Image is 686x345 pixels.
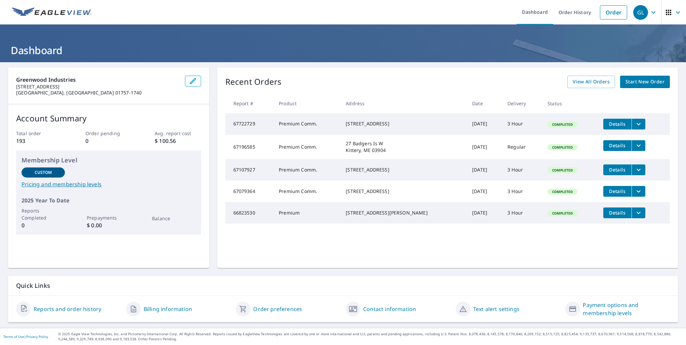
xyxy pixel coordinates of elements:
[3,334,24,339] a: Terms of Use
[548,145,577,150] span: Completed
[16,112,201,124] p: Account Summary
[22,196,196,204] p: 2025 Year To Date
[632,164,645,175] button: filesDropdownBtn-67107927
[502,93,542,113] th: Delivery
[273,93,340,113] th: Product
[58,332,683,342] p: © 2025 Eagle View Technologies, Inc. and Pictometry International Corp. All Rights Reserved. Repo...
[473,305,520,313] a: Text alert settings
[87,214,130,221] p: Prepayments
[603,140,632,151] button: detailsBtn-67196585
[8,43,678,57] h1: Dashboard
[85,130,131,137] p: Order pending
[155,137,201,145] p: $ 100.56
[225,202,274,224] td: 66823530
[467,159,502,181] td: [DATE]
[600,5,627,20] a: Order
[16,84,180,90] p: [STREET_ADDRESS]
[542,93,598,113] th: Status
[346,120,461,127] div: [STREET_ADDRESS]
[467,93,502,113] th: Date
[603,207,632,218] button: detailsBtn-66823530
[607,121,627,127] span: Details
[273,113,340,135] td: Premium Comm.
[603,164,632,175] button: detailsBtn-67107927
[548,168,577,172] span: Completed
[34,305,101,313] a: Reports and order history
[632,207,645,218] button: filesDropdownBtn-66823530
[340,93,467,113] th: Address
[632,140,645,151] button: filesDropdownBtn-67196585
[22,221,65,229] p: 0
[548,211,577,216] span: Completed
[567,76,615,88] a: View All Orders
[273,202,340,224] td: Premium
[346,188,461,195] div: [STREET_ADDRESS]
[633,5,648,20] div: GL
[502,135,542,159] td: Regular
[502,159,542,181] td: 3 Hour
[603,186,632,197] button: detailsBtn-67079364
[548,189,577,194] span: Completed
[363,305,416,313] a: Contact information
[225,113,274,135] td: 67722729
[632,186,645,197] button: filesDropdownBtn-67079364
[548,122,577,127] span: Completed
[583,301,670,317] a: Payment options and membership levels
[85,137,131,145] p: 0
[607,142,627,149] span: Details
[26,334,48,339] a: Privacy Policy
[16,90,180,96] p: [GEOGRAPHIC_DATA], [GEOGRAPHIC_DATA] 01757-1740
[22,207,65,221] p: Reports Completed
[346,140,461,154] div: 27 Badgers Is W Kittery, ME 03904
[502,113,542,135] td: 3 Hour
[225,159,274,181] td: 67107927
[16,76,180,84] p: greenwood industries
[502,181,542,202] td: 3 Hour
[607,166,627,173] span: Details
[3,335,48,339] p: |
[603,119,632,129] button: detailsBtn-67722729
[273,135,340,159] td: Premium Comm.
[225,93,274,113] th: Report #
[16,130,62,137] p: Total order
[225,76,282,88] p: Recent Orders
[502,202,542,224] td: 3 Hour
[573,78,610,86] span: View All Orders
[87,221,130,229] p: $ 0.00
[273,181,340,202] td: Premium Comm.
[625,78,664,86] span: Start New Order
[346,166,461,173] div: [STREET_ADDRESS]
[467,113,502,135] td: [DATE]
[607,188,627,194] span: Details
[467,135,502,159] td: [DATE]
[632,119,645,129] button: filesDropdownBtn-67722729
[16,137,62,145] p: 193
[273,159,340,181] td: Premium Comm.
[225,135,274,159] td: 67196585
[346,209,461,216] div: [STREET_ADDRESS][PERSON_NAME]
[620,76,670,88] a: Start New Order
[155,130,201,137] p: Avg. report cost
[22,156,196,165] p: Membership Level
[225,181,274,202] td: 67079364
[152,215,195,222] p: Balance
[16,281,670,290] p: Quick Links
[22,180,196,188] a: Pricing and membership levels
[467,181,502,202] td: [DATE]
[253,305,302,313] a: Order preferences
[607,209,627,216] span: Details
[12,7,91,17] img: EV Logo
[144,305,192,313] a: Billing information
[467,202,502,224] td: [DATE]
[35,169,52,176] p: Custom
